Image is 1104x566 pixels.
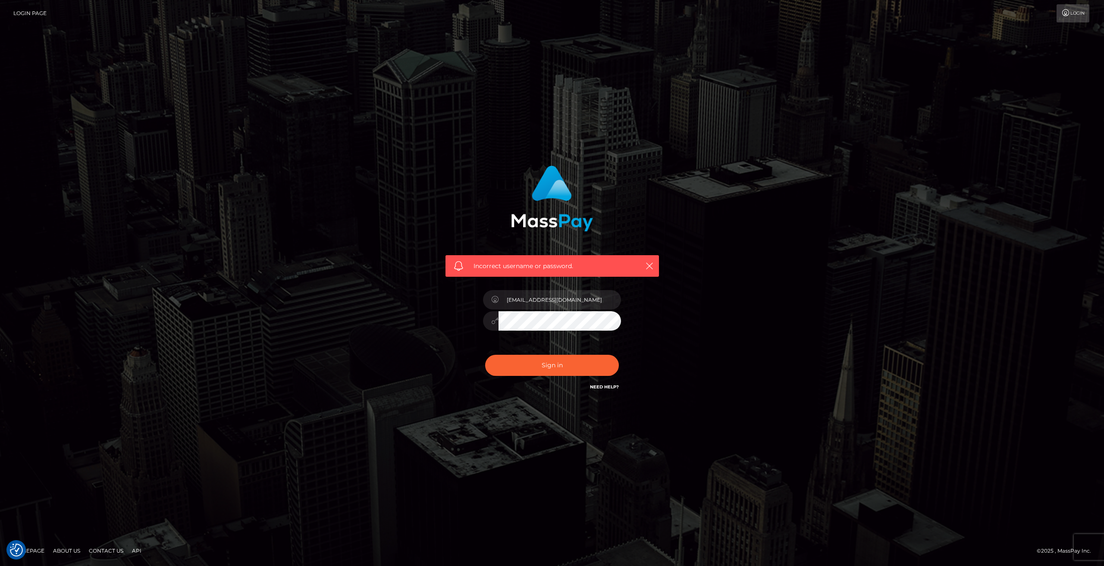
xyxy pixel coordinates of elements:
a: Homepage [9,544,48,557]
img: Revisit consent button [10,544,23,557]
a: About Us [50,544,84,557]
a: API [129,544,145,557]
div: © 2025 , MassPay Inc. [1037,546,1098,556]
a: Need Help? [590,384,619,390]
a: Login [1057,4,1089,22]
span: Incorrect username or password. [474,262,631,271]
button: Sign in [485,355,619,376]
input: Username... [499,290,621,310]
img: MassPay Login [511,166,593,231]
button: Consent Preferences [10,544,23,557]
a: Contact Us [85,544,127,557]
a: Login Page [13,4,47,22]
